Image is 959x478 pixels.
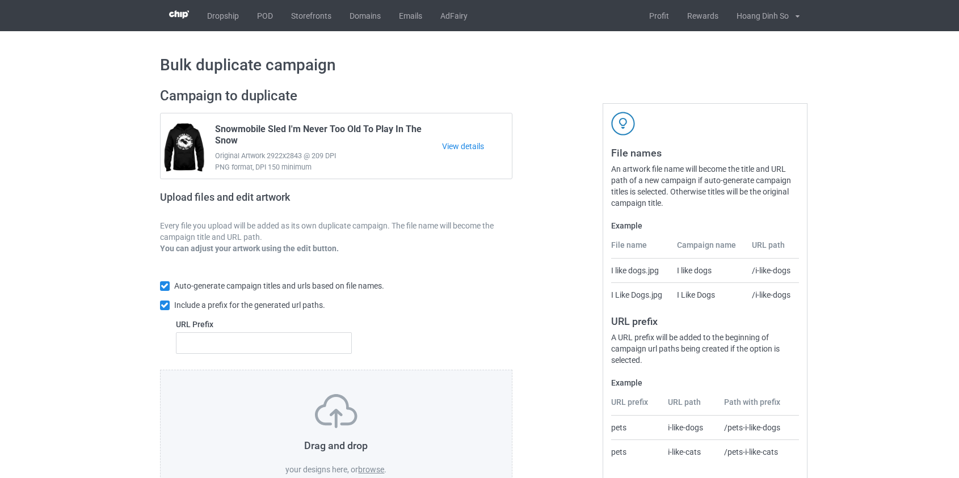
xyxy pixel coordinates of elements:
span: Original Artwork 2922x2843 @ 209 DPI [215,150,443,162]
td: /pets-i-like-dogs [718,416,799,439]
td: pets [611,439,662,464]
td: /i-like-dogs [746,259,799,282]
h3: Drag and drop [184,439,489,452]
h2: Campaign to duplicate [160,87,513,105]
img: svg+xml;base64,PD94bWwgdmVyc2lvbj0iMS4wIiBlbmNvZGluZz0iVVRGLTgiPz4KPHN2ZyB3aWR0aD0iNzVweCIgaGVpZ2... [315,394,357,428]
td: I Like Dogs [671,282,746,307]
img: 3d383065fc803cdd16c62507c020ddf8.png [169,10,189,19]
span: . [384,465,386,474]
h1: Bulk duplicate campaign [160,55,800,75]
td: pets [611,416,662,439]
td: /pets-i-like-cats [718,439,799,464]
h2: Upload files and edit artwork [160,191,372,212]
h3: File names [611,146,799,159]
td: /i-like-dogs [746,282,799,307]
label: Example [611,377,799,388]
label: Example [611,220,799,231]
th: File name [611,239,671,259]
td: i-like-dogs [662,416,718,439]
label: URL Prefix [176,319,352,330]
span: Include a prefix for the generated url paths. [174,301,325,310]
b: You can adjust your artwork using the edit button. [160,244,339,253]
th: URL path [746,239,799,259]
img: svg+xml;base64,PD94bWwgdmVyc2lvbj0iMS4wIiBlbmNvZGluZz0iVVRGLTgiPz4KPHN2ZyB3aWR0aD0iNDJweCIgaGVpZ2... [611,112,635,136]
h3: URL prefix [611,315,799,328]
span: PNG format, DPI 150 minimum [215,162,443,173]
div: Hoang Dinh So [727,2,789,30]
div: A URL prefix will be added to the beginning of campaign url paths being created if the option is ... [611,332,799,366]
label: browse [358,465,384,474]
span: Auto-generate campaign titles and urls based on file names. [174,281,384,290]
th: URL prefix [611,396,662,416]
th: Path with prefix [718,396,799,416]
a: View details [442,141,512,152]
td: I like dogs [671,259,746,282]
div: An artwork file name will become the title and URL path of a new campaign if auto-generate campai... [611,163,799,209]
td: I like dogs.jpg [611,259,671,282]
td: I Like Dogs.jpg [611,282,671,307]
td: i-like-cats [662,439,718,464]
p: Every file you upload will be added as its own duplicate campaign. The file name will become the ... [160,220,513,243]
span: your designs here, or [285,465,358,474]
span: Snowmobile Sled I'm Never Too Old To Play In The Snow [215,124,443,150]
th: URL path [662,396,718,416]
th: Campaign name [671,239,746,259]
